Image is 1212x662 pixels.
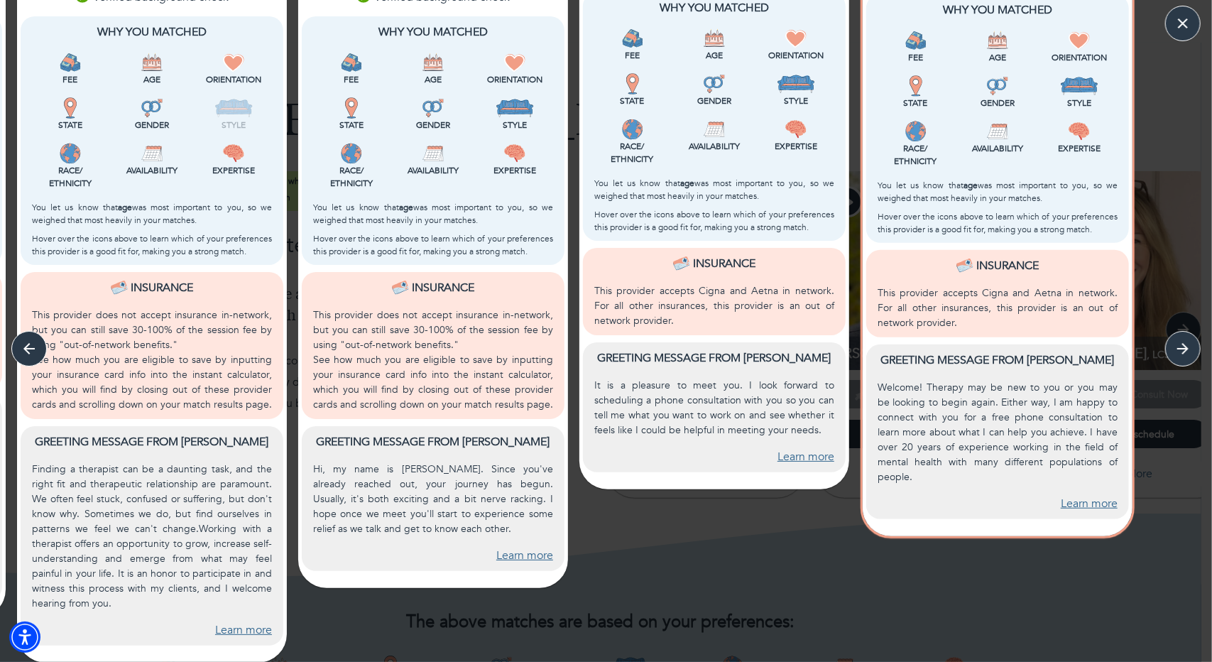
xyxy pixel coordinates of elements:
p: Availability [395,164,471,177]
img: Orientation [223,52,244,73]
div: This provider is licensed to work in your state. [32,97,108,131]
p: Age [959,51,1035,64]
img: Race/<br />Ethnicity [341,143,362,164]
img: Race/<br />Ethnicity [622,119,643,140]
p: Fee [32,73,108,86]
img: Style [214,97,253,119]
img: Expertise [223,143,244,164]
p: Style [477,119,553,131]
p: Availability [959,142,1035,155]
img: Availability [422,143,444,164]
p: Race/ Ethnicity [32,164,108,190]
p: Gender [395,119,471,131]
p: State [32,119,108,131]
p: Fee [313,73,389,86]
p: Expertise [758,140,834,153]
img: Gender [704,73,725,94]
p: Hover over the icons above to learn which of your preferences this provider is a good fit for, ma... [313,232,553,258]
p: Expertise [477,164,553,177]
p: Race/ Ethnicity [878,142,954,168]
p: State [594,94,670,107]
p: You let us know that was most important to you, so we weighed that most heavily in your matches. [313,201,553,227]
img: Age [141,52,163,73]
p: State [313,119,389,131]
b: age [118,202,132,213]
img: Style [1060,75,1099,97]
img: Race/<br />Ethnicity [905,121,927,142]
p: Orientation [477,73,553,86]
b: age [963,180,978,191]
p: Gender [676,94,752,107]
img: Orientation [785,28,807,49]
p: Insurance [694,255,756,272]
p: Why You Matched [313,23,553,40]
img: State [341,97,362,119]
p: Finding a therapist can be a daunting task, and the right fit and therapeutic relationship are pa... [32,462,272,611]
img: Availability [141,143,163,164]
img: Style [496,97,535,119]
img: Orientation [504,52,525,73]
img: Availability [987,121,1008,142]
p: Welcome! Therapy may be new to you or you may be looking to begin again. Either way, I am happy t... [878,380,1118,484]
p: Expertise [1042,142,1118,155]
img: Fee [622,28,643,49]
p: This provider accepts Cigna and Aetna in network. For all other insurances, this provider is an o... [878,286,1118,330]
div: This provider is licensed to work in your state. [313,97,389,131]
p: Style [196,119,272,131]
p: See how much you are eligible to save by inputting your insurance card info into the instant calc... [313,352,553,412]
p: Hover over the icons above to learn which of your preferences this provider is a good fit for, ma... [32,232,272,258]
p: It is a pleasure to meet you. I look forward to scheduling a phone consultation with you so you c... [594,378,834,438]
p: Style [758,94,834,107]
p: Availability [114,164,190,177]
a: Learn more [215,622,272,639]
p: You let us know that was most important to you, so we weighed that most heavily in your matches. [878,179,1118,205]
img: Age [987,30,1008,51]
img: Orientation [1069,30,1090,51]
p: Why You Matched [878,1,1118,18]
img: State [905,75,927,97]
p: Age [676,49,752,62]
p: Greeting message from [PERSON_NAME] [313,433,553,450]
p: This provider does not accept insurance in-network, but you can still save 30-100% of the session... [313,308,553,352]
p: This provider accepts Cigna and Aetna in network. For all other insurances, this provider is an o... [594,283,834,328]
b: age [399,202,413,213]
p: Hover over the icons above to learn which of your preferences this provider is a good fit for, ma... [878,210,1118,236]
p: Hi, my name is [PERSON_NAME]. Since you've already reached out, your journey has begun. Usually, ... [313,462,553,536]
img: Expertise [504,143,525,164]
div: Accessibility Menu [9,622,40,653]
p: Expertise [196,164,272,177]
img: Age [422,52,444,73]
p: Fee [594,49,670,62]
p: Greeting message from [PERSON_NAME] [878,352,1118,369]
img: Gender [141,97,163,119]
p: Availability [676,140,752,153]
p: Race/ Ethnicity [313,164,389,190]
a: Learn more [496,548,553,564]
p: You let us know that was most important to you, so we weighed that most heavily in your matches. [594,177,834,202]
p: Hover over the icons above to learn which of your preferences this provider is a good fit for, ma... [594,208,834,234]
img: Fee [60,52,81,73]
a: Learn more [1061,496,1118,512]
b: age [680,178,694,189]
img: Race/<br />Ethnicity [60,143,81,164]
p: Gender [959,97,1035,109]
img: Fee [905,30,927,51]
a: Learn more [777,449,834,465]
img: Gender [422,97,444,119]
p: Insurance [413,279,475,296]
p: This provider does not accept insurance in-network, but you can still save 30-100% of the session... [32,308,272,352]
p: Race/ Ethnicity [594,140,670,165]
img: Expertise [785,119,807,140]
p: See how much you are eligible to save by inputting your insurance card info into the instant calc... [32,352,272,412]
p: Fee [878,51,954,64]
p: Age [114,73,190,86]
p: You let us know that was most important to you, so we weighed that most heavily in your matches. [32,201,272,227]
img: Age [704,28,725,49]
p: Style [1042,97,1118,109]
img: Availability [704,119,725,140]
p: Insurance [131,279,194,296]
p: Orientation [196,73,272,86]
p: Greeting message from [PERSON_NAME] [594,349,834,367]
img: Style [777,73,816,94]
p: Orientation [758,49,834,62]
